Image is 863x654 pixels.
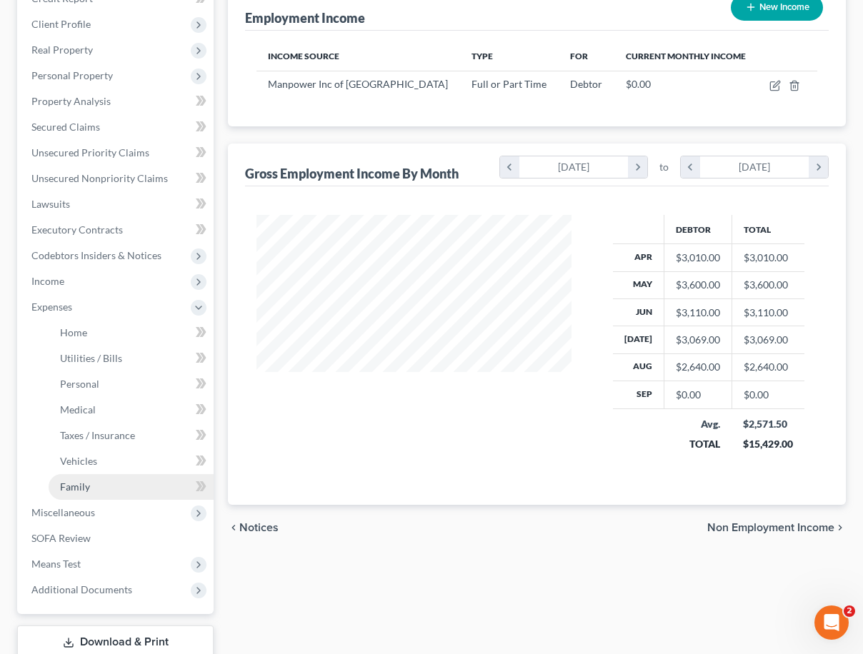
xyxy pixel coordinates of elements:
span: Current Monthly Income [626,51,746,61]
span: $0.00 [626,78,651,90]
span: Taxes / Insurance [60,429,135,441]
div: Avg. [675,417,720,431]
th: Jun [613,298,664,326]
i: chevron_left [500,156,519,178]
td: $2,640.00 [732,353,804,381]
div: $2,571.50 [743,417,793,431]
span: Vehicles [60,455,97,467]
div: $2,640.00 [676,360,720,374]
th: [DATE] [613,326,664,353]
span: Codebtors Insiders & Notices [31,249,161,261]
a: Executory Contracts [20,217,214,243]
span: Personal [60,378,99,390]
td: $3,010.00 [732,244,804,271]
td: $0.00 [732,381,804,408]
div: [DATE] [700,156,809,178]
button: chevron_left Notices [228,522,279,533]
th: Total [732,215,804,243]
a: Home [49,320,214,346]
i: chevron_right [628,156,647,178]
a: Medical [49,397,214,423]
span: Full or Part Time [472,78,547,90]
span: Unsecured Priority Claims [31,146,149,159]
div: $15,429.00 [743,437,793,451]
a: SOFA Review [20,525,214,551]
div: $3,069.00 [676,333,720,347]
span: Debtor [570,78,602,90]
a: Property Analysis [20,89,214,114]
div: $3,010.00 [676,251,720,265]
span: Personal Property [31,69,113,81]
th: May [613,271,664,298]
span: 2 [844,605,855,617]
span: Income [31,275,64,287]
div: $3,600.00 [676,278,720,292]
th: Debtor [664,215,732,243]
span: Lawsuits [31,198,70,210]
a: Personal [49,371,214,397]
i: chevron_right [809,156,828,178]
th: Aug [613,353,664,381]
div: TOTAL [675,437,720,451]
td: $3,069.00 [732,326,804,353]
span: Client Profile [31,18,91,30]
span: Expenses [31,301,72,313]
div: $3,110.00 [676,306,720,320]
span: Means Test [31,558,81,570]
i: chevron_left [228,522,239,533]
a: Secured Claims [20,114,214,140]
td: $3,600.00 [732,271,804,298]
div: Gross Employment Income By Month [245,165,459,182]
a: Taxes / Insurance [49,423,214,448]
span: Unsecured Nonpriority Claims [31,172,168,184]
span: Real Property [31,44,93,56]
iframe: Intercom live chat [814,605,849,640]
a: Unsecured Nonpriority Claims [20,166,214,191]
span: Type [472,51,493,61]
span: Manpower Inc of [GEOGRAPHIC_DATA] [268,78,448,90]
span: Income Source [268,51,339,61]
span: Medical [60,403,96,416]
a: Unsecured Priority Claims [20,140,214,166]
span: Property Analysis [31,95,111,107]
span: For [570,51,588,61]
span: to [659,160,669,174]
th: Apr [613,244,664,271]
a: Utilities / Bills [49,346,214,371]
a: Vehicles [49,448,214,474]
span: Notices [239,522,279,533]
span: Family [60,481,90,493]
div: $0.00 [676,388,720,402]
a: Lawsuits [20,191,214,217]
span: SOFA Review [31,532,91,544]
i: chevron_left [681,156,700,178]
button: Non Employment Income chevron_right [707,522,846,533]
div: Employment Income [245,9,365,26]
span: Miscellaneous [31,506,95,518]
span: Home [60,326,87,338]
td: $3,110.00 [732,298,804,326]
span: Utilities / Bills [60,352,122,364]
span: Secured Claims [31,121,100,133]
i: chevron_right [834,522,846,533]
span: Non Employment Income [707,522,834,533]
th: Sep [613,381,664,408]
div: [DATE] [519,156,629,178]
span: Additional Documents [31,583,132,595]
span: Executory Contracts [31,223,123,236]
a: Family [49,474,214,500]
